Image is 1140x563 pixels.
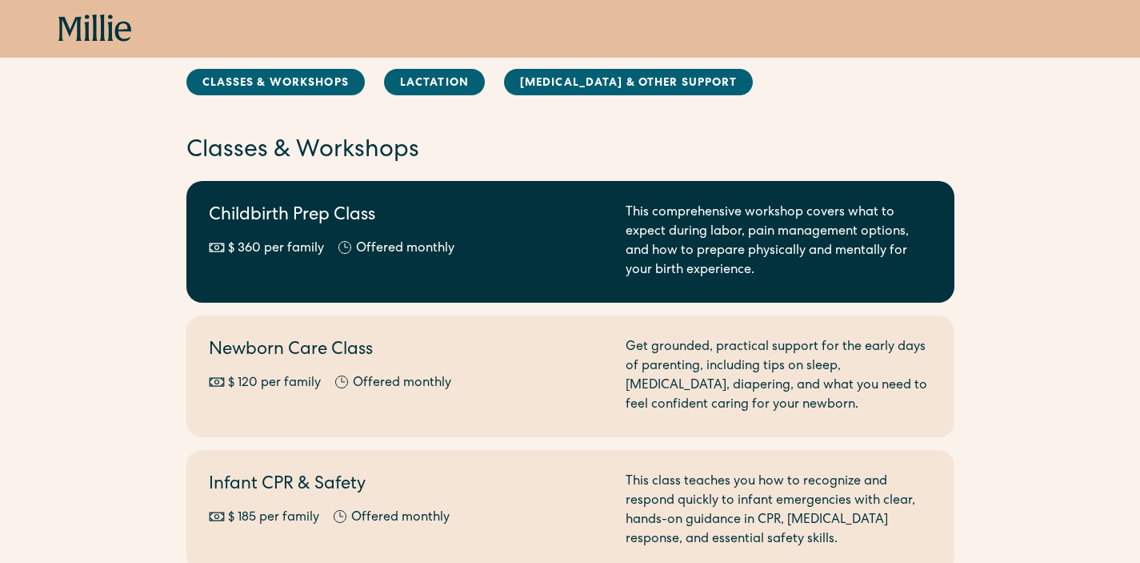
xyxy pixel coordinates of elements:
div: Offered monthly [351,509,450,528]
a: [MEDICAL_DATA] & Other Support [504,69,754,95]
div: $ 360 per family [228,239,324,259]
div: $ 120 per family [228,374,321,393]
a: Lactation [384,69,485,95]
h2: Newborn Care Class [209,338,606,364]
div: Get grounded, practical support for the early days of parenting, including tips on sleep, [MEDICA... [626,338,932,415]
a: Classes & Workshops [186,69,365,95]
h2: Childbirth Prep Class [209,203,606,230]
div: This class teaches you how to recognize and respond quickly to infant emergencies with clear, han... [626,473,932,549]
div: Offered monthly [353,374,451,393]
a: Newborn Care Class$ 120 per familyOffered monthlyGet grounded, practical support for the early da... [186,316,954,437]
div: $ 185 per family [228,509,319,528]
a: Childbirth Prep Class$ 360 per familyOffered monthlyThis comprehensive workshop covers what to ex... [186,181,954,303]
h2: Infant CPR & Safety [209,473,606,499]
div: This comprehensive workshop covers what to expect during labor, pain management options, and how ... [626,203,932,280]
h2: Classes & Workshops [186,135,954,168]
div: Offered monthly [356,239,454,259]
